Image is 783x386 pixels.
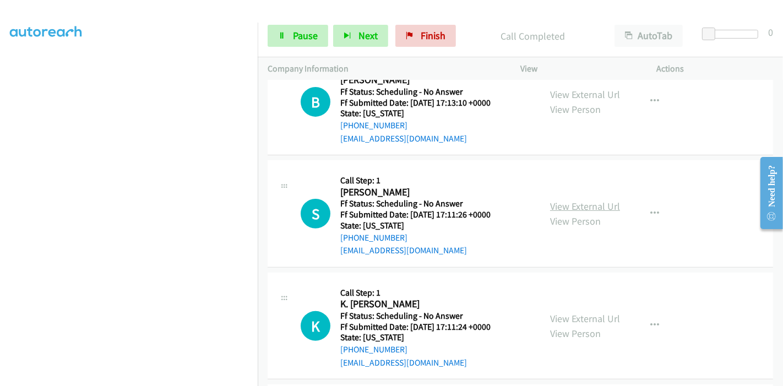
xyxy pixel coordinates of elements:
a: View External Url [550,312,620,325]
button: AutoTab [615,25,683,47]
h1: S [301,199,330,229]
a: View External Url [550,88,620,101]
a: View Person [550,327,601,340]
p: View [520,62,637,75]
span: Pause [293,29,318,42]
h5: Call Step: 1 [340,175,504,186]
p: Call Completed [471,29,595,44]
h2: [PERSON_NAME] [340,74,504,86]
a: [EMAIL_ADDRESS][DOMAIN_NAME] [340,133,467,144]
div: The call is yet to be attempted [301,199,330,229]
span: Next [358,29,378,42]
a: [EMAIL_ADDRESS][DOMAIN_NAME] [340,357,467,368]
div: Delay between calls (in seconds) [708,30,758,39]
h5: State: [US_STATE] [340,108,504,119]
h2: K. [PERSON_NAME] [340,298,504,311]
a: [PHONE_NUMBER] [340,344,407,355]
a: View Person [550,215,601,227]
p: Actions [657,62,774,75]
a: Finish [395,25,456,47]
h5: Call Step: 1 [340,287,504,298]
div: The call is yet to be attempted [301,311,330,341]
div: The call is yet to be attempted [301,87,330,117]
a: Pause [268,25,328,47]
a: [EMAIL_ADDRESS][DOMAIN_NAME] [340,245,467,255]
button: Next [333,25,388,47]
h5: Ff Status: Scheduling - No Answer [340,198,504,209]
a: View External Url [550,200,620,213]
h5: Ff Submitted Date: [DATE] 17:11:26 +0000 [340,209,504,220]
a: View Person [550,103,601,116]
h2: [PERSON_NAME] [340,186,504,199]
a: [PHONE_NUMBER] [340,232,407,243]
a: [PHONE_NUMBER] [340,120,407,131]
h5: State: [US_STATE] [340,220,504,231]
h5: Ff Submitted Date: [DATE] 17:11:24 +0000 [340,322,504,333]
h5: Ff Status: Scheduling - No Answer [340,86,504,97]
h1: K [301,311,330,341]
h5: State: [US_STATE] [340,332,504,343]
p: Company Information [268,62,501,75]
iframe: Resource Center [752,149,783,237]
h1: B [301,87,330,117]
span: Finish [421,29,445,42]
h5: Ff Status: Scheduling - No Answer [340,311,504,322]
h5: Ff Submitted Date: [DATE] 17:13:10 +0000 [340,97,504,108]
div: 0 [768,25,773,40]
